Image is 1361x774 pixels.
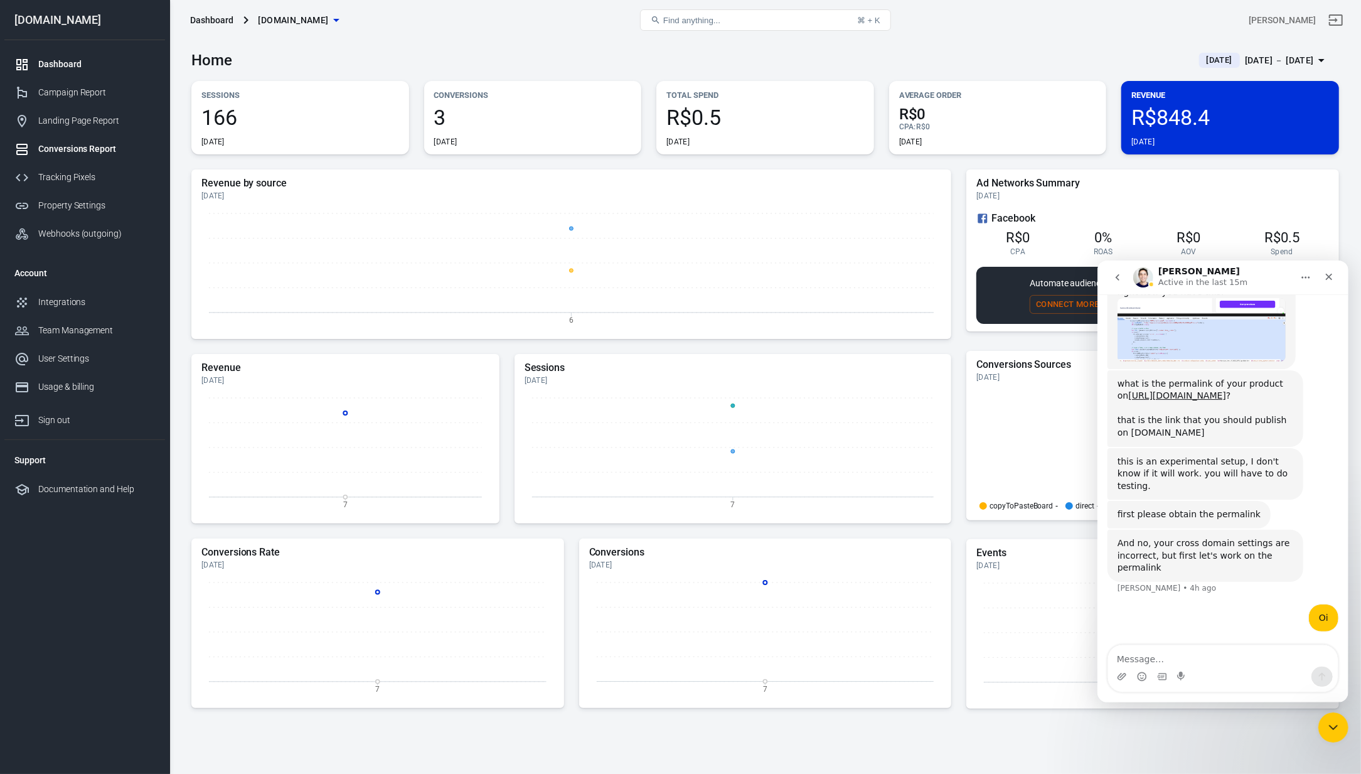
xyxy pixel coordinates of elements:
[976,211,989,226] svg: Facebook Ads
[976,547,1329,559] h5: Events
[191,51,232,69] h3: Home
[4,258,165,288] li: Account
[4,78,165,107] a: Campaign Report
[1131,89,1329,102] p: Revenue
[38,324,155,337] div: Team Management
[1131,107,1329,128] span: R$848.4
[38,227,155,240] div: Webhooks (outgoing)
[1075,502,1094,510] p: direct
[254,9,344,32] button: [DOMAIN_NAME]
[666,137,690,147] div: [DATE]
[525,375,942,385] div: [DATE]
[38,114,155,127] div: Landing Page Report
[434,89,632,102] p: Conversions
[569,316,574,325] tspan: 6
[1006,230,1030,245] span: R$0
[38,414,155,427] div: Sign out
[589,560,942,570] div: [DATE]
[38,86,155,99] div: Campaign Report
[38,142,155,156] div: Conversions Report
[1321,5,1351,35] a: Sign out
[1177,230,1201,245] span: R$0
[434,107,632,128] span: 3
[857,16,880,25] div: ⌘ + K
[4,50,165,78] a: Dashboard
[201,560,554,570] div: [DATE]
[4,288,165,316] a: Integrations
[899,107,1097,122] span: R$0
[201,375,489,385] div: [DATE]
[916,122,930,131] span: R$0
[1318,712,1348,743] iframe: Intercom live chat
[259,13,329,28] span: zurahome.es
[201,107,399,128] span: 166
[1271,247,1293,257] span: Spend
[4,316,165,345] a: Team Management
[38,352,155,365] div: User Settings
[201,362,489,374] h5: Revenue
[4,401,165,434] a: Sign out
[4,345,165,373] a: User Settings
[1189,50,1339,71] button: [DATE][DATE] － [DATE]
[666,107,864,128] span: R$0.5
[201,191,941,201] div: [DATE]
[976,177,1329,190] h5: Ad Networks Summary
[201,546,554,559] h5: Conversions Rate
[1056,502,1059,510] span: -
[1097,261,1348,702] iframe: Intercom live chat
[38,171,155,184] div: Tracking Pixels
[1249,14,1316,27] div: Account id: 7D9VSqxT
[1181,247,1197,257] span: AOV
[976,211,1329,226] div: Facebook
[1094,247,1113,257] span: ROAS
[1264,230,1300,245] span: R$0.5
[899,137,922,147] div: [DATE]
[663,16,720,25] span: Find anything...
[38,199,155,212] div: Property Settings
[1010,247,1025,257] span: CPA
[4,135,165,163] a: Conversions Report
[434,137,457,147] div: [DATE]
[1094,230,1112,245] span: 0%
[990,502,1053,510] p: copyToPasteBoard
[763,685,767,694] tspan: 7
[201,137,225,147] div: [DATE]
[343,500,348,509] tspan: 7
[4,163,165,191] a: Tracking Pixels
[1131,137,1155,147] div: [DATE]
[38,58,155,71] div: Dashboard
[4,14,165,26] div: [DOMAIN_NAME]
[640,9,891,31] button: Find anything...⌘ + K
[731,500,735,509] tspan: 7
[38,483,155,496] div: Documentation and Help
[4,220,165,248] a: Webhooks (outgoing)
[4,107,165,135] a: Landing Page Report
[375,685,380,694] tspan: 7
[1030,295,1152,314] button: Connect More Networks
